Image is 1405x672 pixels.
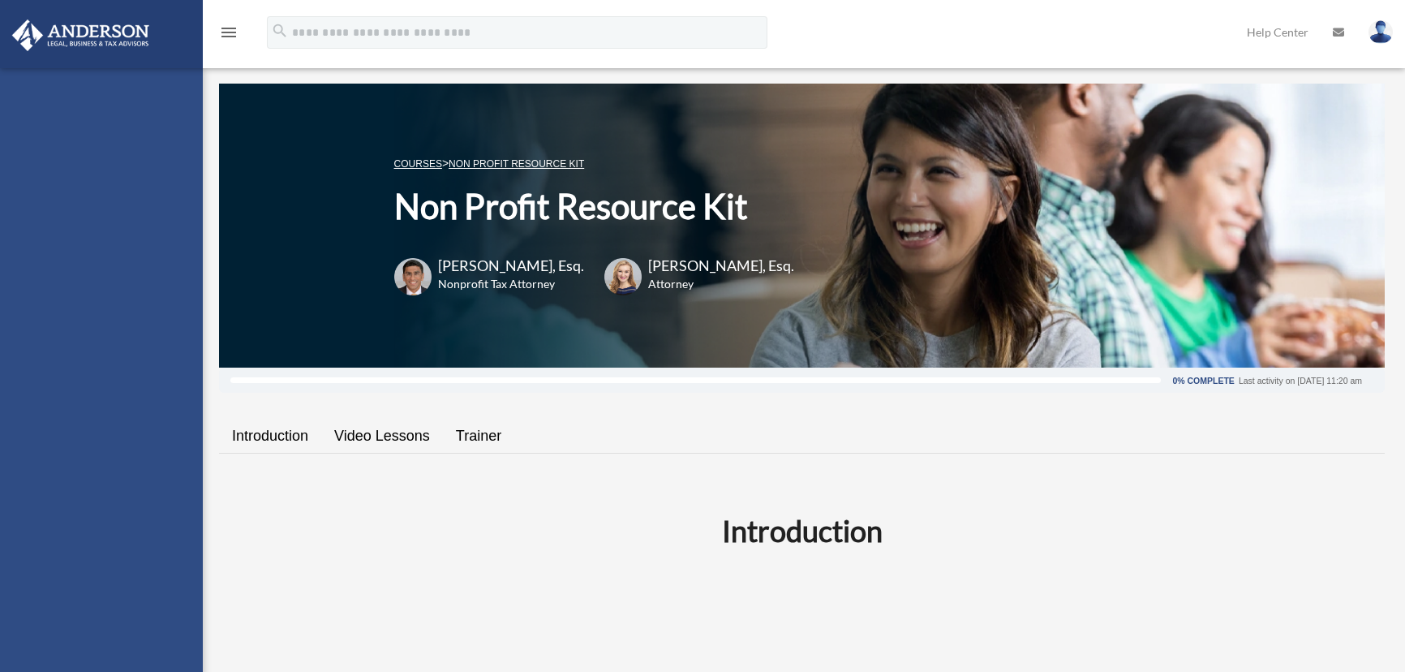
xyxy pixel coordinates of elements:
[449,158,584,170] a: Non Profit Resource Kit
[648,256,794,276] h3: [PERSON_NAME], Esq.
[394,183,794,230] h1: Non Profit Resource Kit
[394,153,794,174] p: >
[443,413,514,459] a: Trainer
[394,258,432,295] img: karim-circle.png
[229,510,1375,551] h2: Introduction
[648,276,774,292] h6: Attorney
[1239,377,1362,386] div: Last activity on [DATE] 11:20 am
[7,19,154,51] img: Anderson Advisors Platinum Portal
[219,413,321,459] a: Introduction
[1172,377,1234,386] div: 0% Complete
[1368,20,1393,44] img: User Pic
[271,22,289,40] i: search
[321,413,443,459] a: Video Lessons
[604,258,642,295] img: savannah-circle.png
[394,158,442,170] a: COURSES
[219,23,238,42] i: menu
[438,276,584,292] h6: Nonprofit Tax Attorney
[219,28,238,42] a: menu
[438,256,584,276] h3: [PERSON_NAME], Esq.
